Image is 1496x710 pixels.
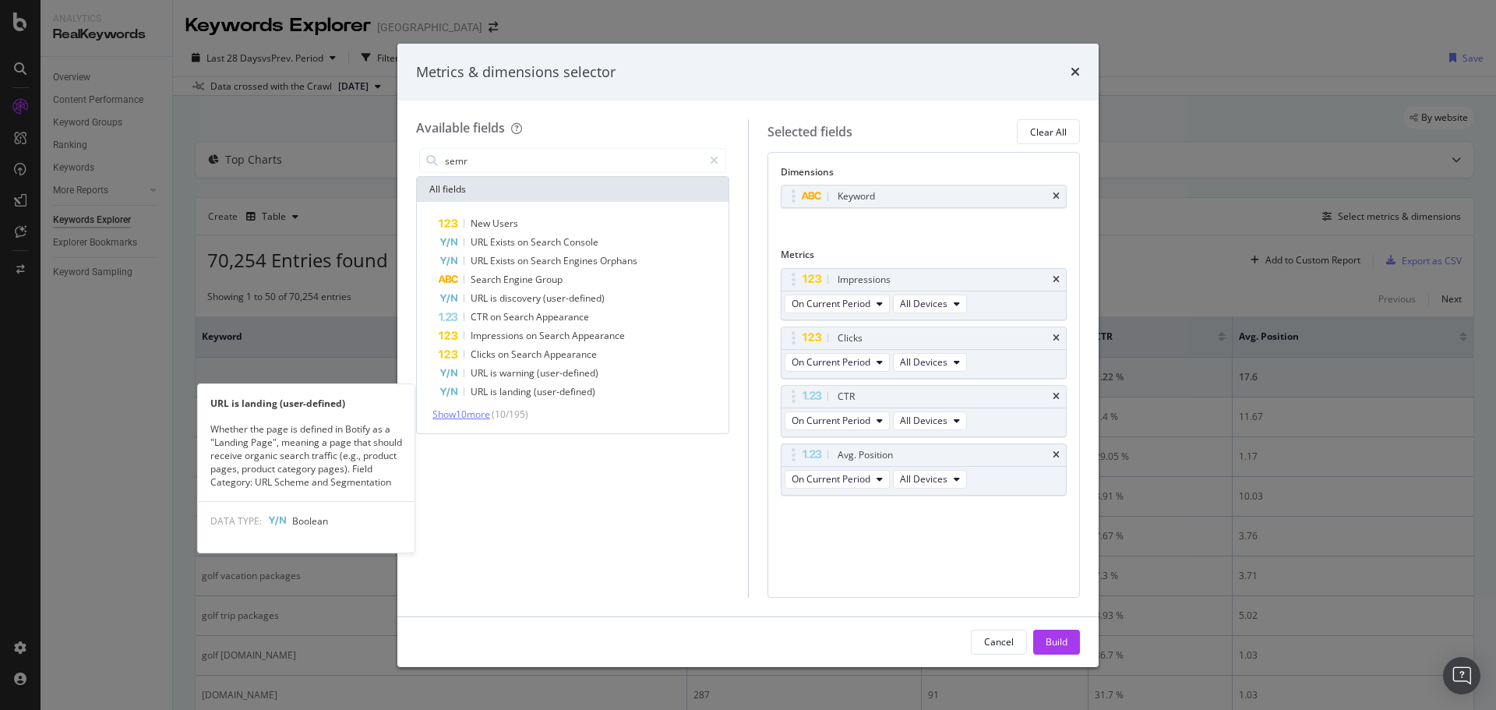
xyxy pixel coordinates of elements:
div: Cancel [984,635,1014,648]
button: On Current Period [785,470,890,489]
span: Impressions [471,329,526,342]
div: Clicks [838,330,863,346]
button: All Devices [893,470,967,489]
button: All Devices [893,295,967,313]
div: Metrics & dimensions selector [416,62,616,83]
span: Search [531,235,563,249]
button: On Current Period [785,353,890,372]
div: Available fields [416,119,505,136]
span: Search [471,273,503,286]
span: Search [539,329,572,342]
span: Console [563,235,598,249]
button: On Current Period [785,295,890,313]
span: URL [471,366,490,380]
span: Appearance [536,310,589,323]
span: Orphans [600,254,637,267]
span: On Current Period [792,355,870,369]
div: Build [1046,635,1067,648]
button: All Devices [893,353,967,372]
button: Build [1033,630,1080,655]
span: warning [499,366,537,380]
button: On Current Period [785,412,890,430]
span: All Devices [900,355,947,369]
div: Selected fields [767,123,852,141]
div: Avg. PositiontimesOn Current PeriodAll Devices [781,443,1067,496]
div: Avg. Position [838,447,893,463]
span: URL [471,385,490,398]
span: is [490,385,499,398]
span: on [517,254,531,267]
button: Cancel [971,630,1027,655]
div: times [1071,62,1080,83]
span: on [490,310,503,323]
span: All Devices [900,472,947,486]
span: on [526,329,539,342]
span: (user-defined) [543,291,605,305]
span: on [498,348,511,361]
span: Clicks [471,348,498,361]
span: On Current Period [792,297,870,310]
div: Impressions [838,272,891,288]
span: New [471,217,492,230]
div: CTR [838,389,855,404]
div: modal [397,44,1099,667]
span: (user-defined) [534,385,595,398]
span: Search [531,254,563,267]
div: times [1053,392,1060,401]
span: URL [471,254,490,267]
span: On Current Period [792,414,870,427]
div: times [1053,275,1060,284]
div: Clear All [1030,125,1067,139]
span: discovery [499,291,543,305]
div: All fields [417,177,729,202]
span: landing [499,385,534,398]
span: Appearance [572,329,625,342]
div: Keyword [838,189,875,204]
span: is [490,366,499,380]
span: ( 10 / 195 ) [492,408,528,421]
span: on [517,235,531,249]
span: All Devices [900,414,947,427]
span: Exists [490,235,517,249]
input: Search by field name [443,149,703,172]
span: CTR [471,310,490,323]
div: times [1053,334,1060,343]
span: Group [535,273,563,286]
span: is [490,291,499,305]
div: Open Intercom Messenger [1443,657,1480,694]
span: Show 10 more [432,408,490,421]
div: Metrics [781,248,1067,267]
button: All Devices [893,412,967,430]
button: Clear All [1017,119,1080,144]
div: URL is landing (user-defined) [198,397,415,410]
span: URL [471,235,490,249]
span: URL [471,291,490,305]
span: Search [511,348,544,361]
span: Users [492,217,518,230]
div: CTRtimesOn Current PeriodAll Devices [781,385,1067,437]
span: (user-defined) [537,366,598,380]
span: Engine [503,273,535,286]
div: Dimensions [781,165,1067,185]
div: Keywordtimes [781,185,1067,208]
span: Search [503,310,536,323]
span: Engines [563,254,600,267]
div: times [1053,450,1060,460]
span: Appearance [544,348,597,361]
div: Whether the page is defined in Botify as a "Landing Page", meaning a page that should receive org... [198,422,415,489]
span: Exists [490,254,517,267]
div: ImpressionstimesOn Current PeriodAll Devices [781,268,1067,320]
div: ClickstimesOn Current PeriodAll Devices [781,327,1067,379]
span: On Current Period [792,472,870,486]
span: All Devices [900,297,947,310]
div: times [1053,192,1060,201]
